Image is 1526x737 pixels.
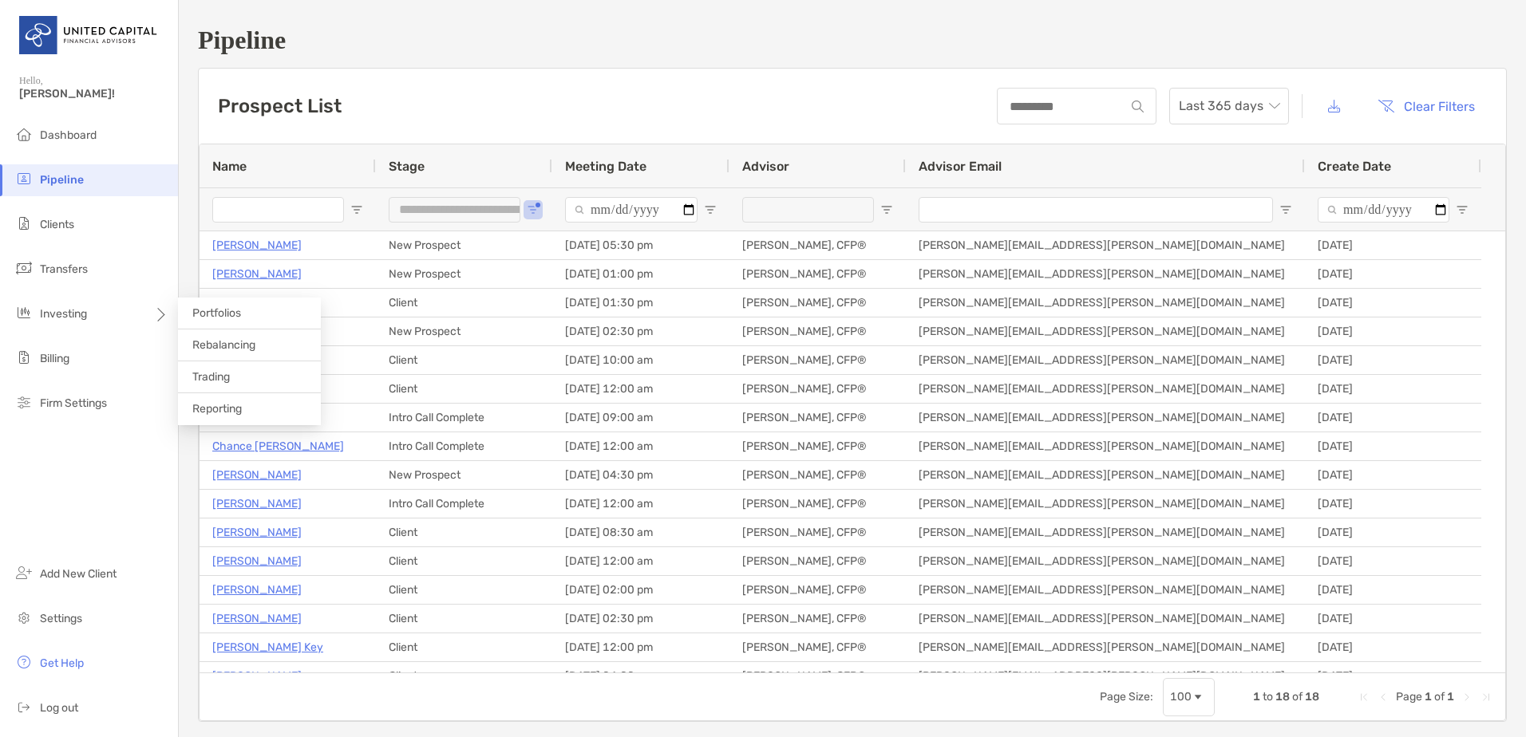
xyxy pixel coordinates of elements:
img: clients icon [14,214,34,233]
div: [DATE] [1305,346,1481,374]
span: Advisor [742,159,789,174]
div: [PERSON_NAME], CFP® [729,346,906,374]
div: [PERSON_NAME][EMAIL_ADDRESS][PERSON_NAME][DOMAIN_NAME] [906,289,1305,317]
div: Last Page [1480,691,1492,703]
div: [DATE] [1305,317,1481,345]
a: [PERSON_NAME] [212,609,302,629]
img: firm-settings icon [14,392,34,412]
img: settings icon [14,608,34,627]
img: pipeline icon [14,169,34,188]
span: Name [212,159,247,174]
div: [DATE] 12:00 am [552,375,729,403]
div: [DATE] [1305,231,1481,259]
div: Intro Call Complete [376,404,552,432]
div: [PERSON_NAME], CFP® [729,404,906,432]
div: [DATE] [1305,518,1481,546]
a: [PERSON_NAME] [212,551,302,571]
div: [DATE] 04:00 pm [552,662,729,690]
span: Portfolios [192,306,241,320]
input: Create Date Filter Input [1318,197,1449,223]
div: [DATE] 12:00 am [552,490,729,518]
div: [PERSON_NAME], CFP® [729,375,906,403]
input: Meeting Date Filter Input [565,197,698,223]
div: [DATE] [1305,404,1481,432]
a: [PERSON_NAME] [212,465,302,485]
div: Client [376,605,552,633]
div: [PERSON_NAME], CFP® [729,461,906,489]
div: [DATE] 01:30 pm [552,289,729,317]
span: [PERSON_NAME]! [19,87,168,100]
span: Clients [40,218,74,231]
img: transfers icon [14,258,34,278]
div: [PERSON_NAME], CFP® [729,547,906,575]
div: [PERSON_NAME], CFP® [729,317,906,345]
div: [DATE] [1305,547,1481,575]
span: 1 [1253,690,1260,703]
a: [PERSON_NAME] [212,293,302,313]
div: Client [376,633,552,661]
span: Create Date [1318,159,1391,174]
span: Log out [40,701,78,715]
div: [PERSON_NAME], CFP® [729,576,906,604]
img: dashboard icon [14,124,34,144]
button: Open Filter Menu [880,203,893,216]
span: Page [1396,690,1422,703]
h1: Pipeline [198,26,1507,55]
div: [DATE] [1305,576,1481,604]
div: [PERSON_NAME], CFP® [729,231,906,259]
input: Advisor Email Filter Input [919,197,1273,223]
div: [DATE] 08:30 am [552,518,729,546]
div: Intro Call Complete [376,432,552,460]
p: [PERSON_NAME] [212,494,302,514]
div: Client [376,346,552,374]
div: [DATE] 04:30 pm [552,461,729,489]
div: [DATE] 09:00 am [552,404,729,432]
span: of [1434,690,1445,703]
div: [DATE] [1305,289,1481,317]
div: [PERSON_NAME][EMAIL_ADDRESS][PERSON_NAME][DOMAIN_NAME] [906,605,1305,633]
div: [PERSON_NAME][EMAIL_ADDRESS][PERSON_NAME][DOMAIN_NAME] [906,317,1305,345]
div: [PERSON_NAME], CFP® [729,518,906,546]
p: [PERSON_NAME] [212,235,302,255]
a: [PERSON_NAME] [212,522,302,542]
div: [PERSON_NAME][EMAIL_ADDRESS][PERSON_NAME][DOMAIN_NAME] [906,432,1305,460]
div: [PERSON_NAME][EMAIL_ADDRESS][PERSON_NAME][DOMAIN_NAME] [906,662,1305,690]
div: [DATE] [1305,605,1481,633]
div: Client [376,662,552,690]
div: Previous Page [1377,691,1390,703]
div: Page Size: [1100,690,1153,703]
img: billing icon [14,348,34,367]
div: [PERSON_NAME], CFP® [729,260,906,288]
span: Trading [192,370,230,384]
div: [PERSON_NAME][EMAIL_ADDRESS][PERSON_NAME][DOMAIN_NAME] [906,633,1305,661]
span: 18 [1275,690,1290,703]
a: [PERSON_NAME] [212,264,302,284]
div: Client [376,576,552,604]
div: [DATE] 12:00 am [552,432,729,460]
p: [PERSON_NAME] Key [212,637,323,657]
div: [DATE] [1305,461,1481,489]
div: Client [376,547,552,575]
p: Chance [PERSON_NAME] [212,436,344,456]
div: Client [376,289,552,317]
div: Intro Call Complete [376,490,552,518]
span: Reporting [192,402,242,416]
p: [PERSON_NAME] [212,580,302,600]
button: Open Filter Menu [527,203,540,216]
h3: Prospect List [218,95,342,117]
div: [PERSON_NAME], CFP® [729,605,906,633]
div: [DATE] 01:00 pm [552,260,729,288]
div: New Prospect [376,461,552,489]
input: Name Filter Input [212,197,344,223]
span: Pipeline [40,173,84,187]
div: [PERSON_NAME][EMAIL_ADDRESS][PERSON_NAME][DOMAIN_NAME] [906,375,1305,403]
div: [DATE] 12:00 am [552,547,729,575]
span: Stage [389,159,425,174]
button: Open Filter Menu [1279,203,1292,216]
img: get-help icon [14,652,34,672]
p: [PERSON_NAME] [212,666,302,686]
div: [PERSON_NAME][EMAIL_ADDRESS][PERSON_NAME][DOMAIN_NAME] [906,547,1305,575]
span: Rebalancing [192,338,255,352]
